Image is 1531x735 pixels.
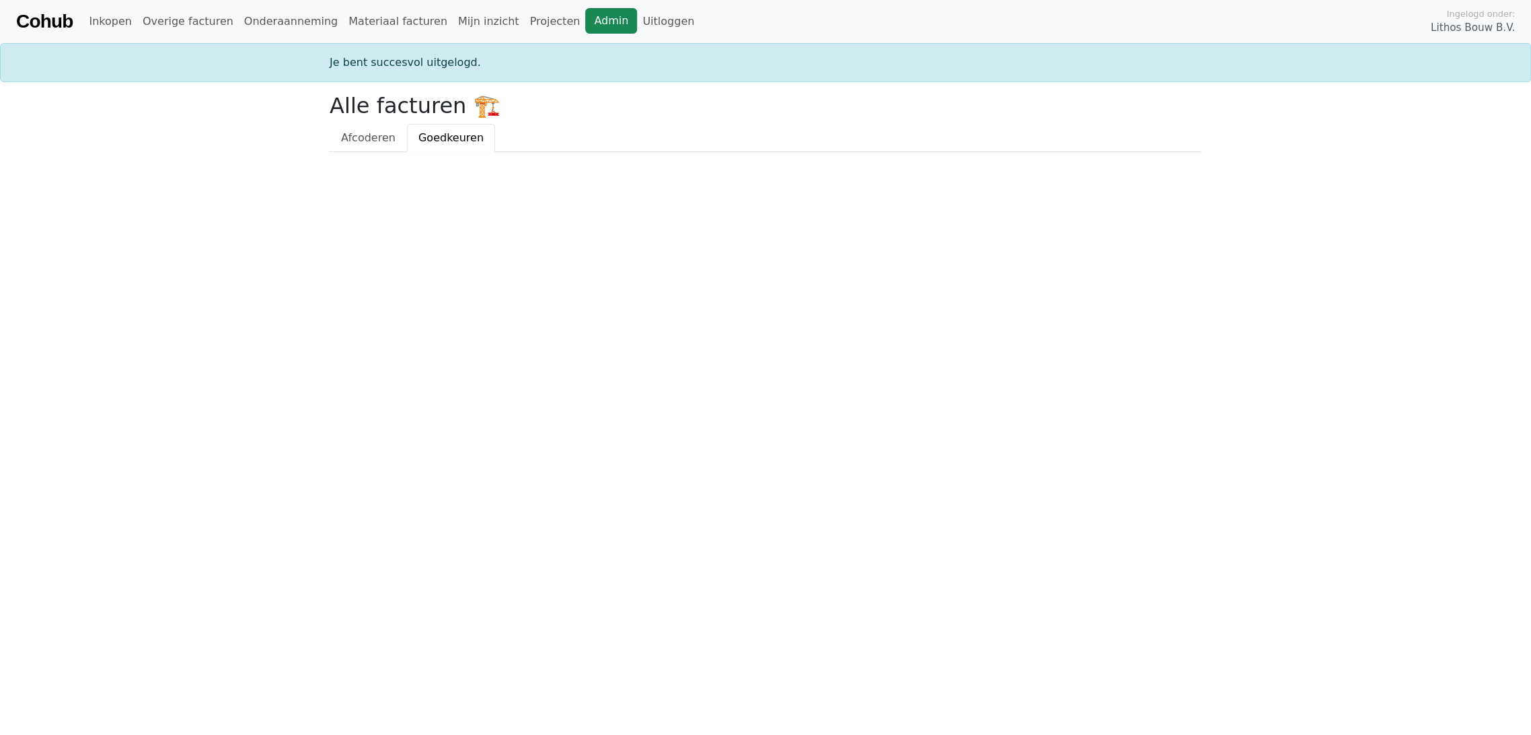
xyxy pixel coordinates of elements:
span: Afcoderen [341,131,396,144]
a: Overige facturen [137,8,239,35]
a: Inkopen [83,8,137,35]
a: Afcoderen [330,124,407,152]
a: Uitloggen [637,8,700,35]
div: Je bent succesvol uitgelogd. [322,55,1209,71]
span: Goedkeuren [418,131,484,144]
a: Goedkeuren [407,124,495,152]
a: Admin [585,8,637,34]
a: Mijn inzicht [453,8,525,35]
h2: Alle facturen 🏗️ [330,93,1201,118]
a: Materiaal facturen [343,8,453,35]
a: Cohub [16,5,73,38]
a: Projecten [524,8,585,35]
span: Lithos Bouw B.V. [1431,20,1515,36]
a: Onderaanneming [239,8,343,35]
span: Ingelogd onder: [1446,7,1515,20]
